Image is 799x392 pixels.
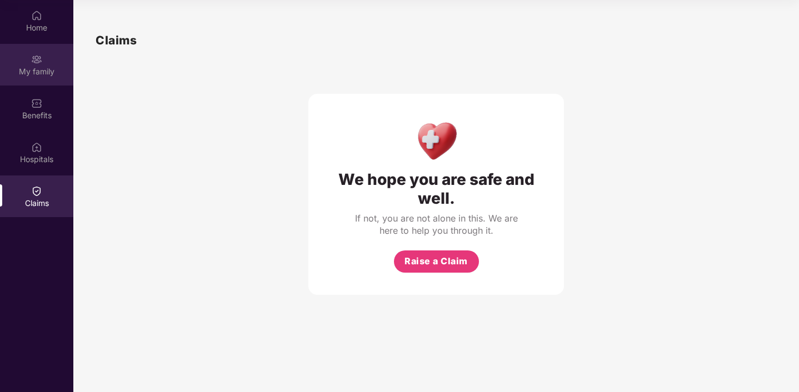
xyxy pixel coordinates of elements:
button: Raise a Claim [394,250,479,273]
span: Raise a Claim [405,254,468,268]
img: svg+xml;base64,PHN2ZyBpZD0iQmVuZWZpdHMiIHhtbG5zPSJodHRwOi8vd3d3LnczLm9yZy8yMDAwL3N2ZyIgd2lkdGg9Ij... [31,98,42,109]
div: If not, you are not alone in this. We are here to help you through it. [353,212,520,237]
h1: Claims [96,31,137,49]
img: svg+xml;base64,PHN2ZyBpZD0iSG9tZSIgeG1sbnM9Imh0dHA6Ly93d3cudzMub3JnLzIwMDAvc3ZnIiB3aWR0aD0iMjAiIG... [31,10,42,21]
img: Health Care [412,116,461,164]
div: We hope you are safe and well. [331,170,542,208]
img: svg+xml;base64,PHN2ZyBpZD0iQ2xhaW0iIHhtbG5zPSJodHRwOi8vd3d3LnczLm9yZy8yMDAwL3N2ZyIgd2lkdGg9IjIwIi... [31,185,42,197]
img: svg+xml;base64,PHN2ZyB3aWR0aD0iMjAiIGhlaWdodD0iMjAiIHZpZXdCb3g9IjAgMCAyMCAyMCIgZmlsbD0ibm9uZSIgeG... [31,54,42,65]
img: svg+xml;base64,PHN2ZyBpZD0iSG9zcGl0YWxzIiB4bWxucz0iaHR0cDovL3d3dy53My5vcmcvMjAwMC9zdmciIHdpZHRoPS... [31,142,42,153]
